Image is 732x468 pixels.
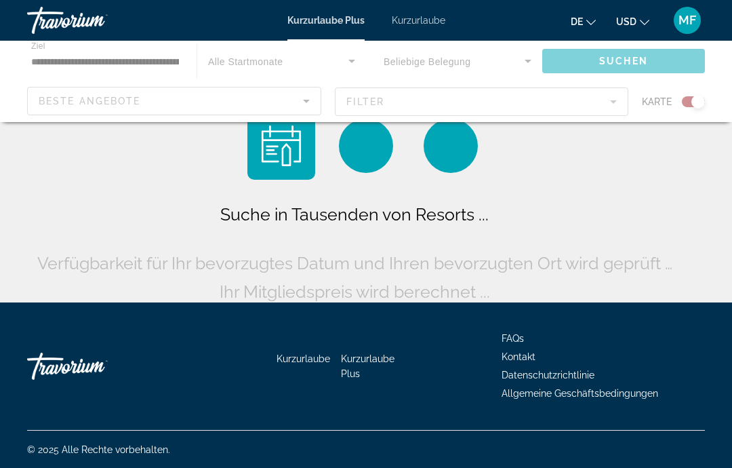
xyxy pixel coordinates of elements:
a: Datenschutzrichtlinie [502,370,594,381]
button: Währung ändern [616,12,649,31]
button: Sprache ändern [571,12,596,31]
font: MF [678,13,696,27]
font: USD [616,16,636,27]
a: Kurzurlaube Plus [287,15,365,26]
button: Nutzermenü [670,6,705,35]
font: Suche in Tausenden von Resorts ... [220,204,489,225]
a: Travorium [27,3,163,38]
a: FAQs [502,333,524,344]
a: Travorium [27,346,163,387]
a: Kontakt [502,351,535,362]
a: Allgemeine Geschäftsbedingungen [502,388,658,399]
font: de [571,16,583,27]
a: Kurzurlaube [277,353,330,364]
font: Ihr Mitgliedspreis wird berechnet ... [220,281,490,302]
a: Kurzurlaube Plus [341,353,394,379]
font: © 2025 Alle Rechte vorbehalten. [27,444,170,455]
font: Verfügbarkeit für Ihr bevorzugtes Datum und Ihren bevorzugten Ort wird geprüft … [37,253,672,273]
a: Kurzurlaube [392,15,445,26]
